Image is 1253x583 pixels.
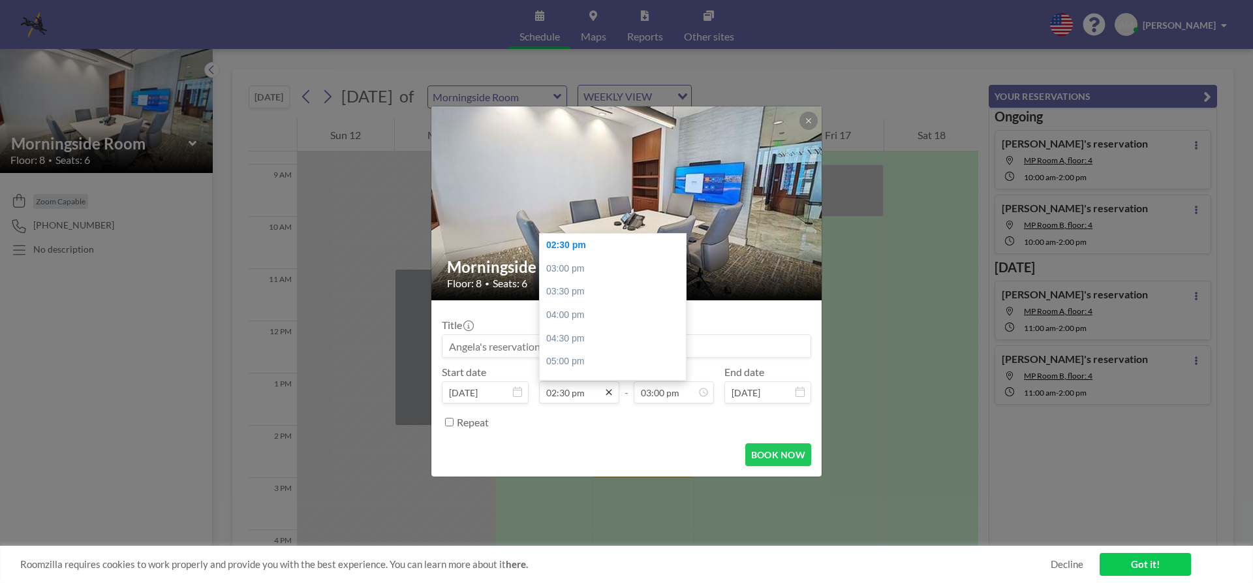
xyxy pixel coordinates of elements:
[506,558,528,570] a: here.
[447,257,807,277] h2: Morningside Room
[540,304,692,327] div: 04:00 pm
[1051,558,1083,571] a: Decline
[540,257,692,281] div: 03:00 pm
[1100,553,1191,576] a: Got it!
[745,443,811,466] button: BOOK NOW
[625,370,628,399] span: -
[442,335,811,357] input: Angela's reservation
[442,366,486,379] label: Start date
[540,327,692,351] div: 04:30 pm
[442,319,472,332] label: Title
[493,277,527,290] span: Seats: 6
[447,277,482,290] span: Floor: 8
[540,234,692,257] div: 02:30 pm
[457,416,489,429] label: Repeat
[540,373,692,397] div: 05:30 pm
[485,279,489,289] span: •
[431,56,823,351] img: 537.jpg
[540,350,692,373] div: 05:00 pm
[724,366,764,379] label: End date
[540,280,692,304] div: 03:30 pm
[20,558,1051,571] span: Roomzilla requires cookies to work properly and provide you with the best experience. You can lea...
